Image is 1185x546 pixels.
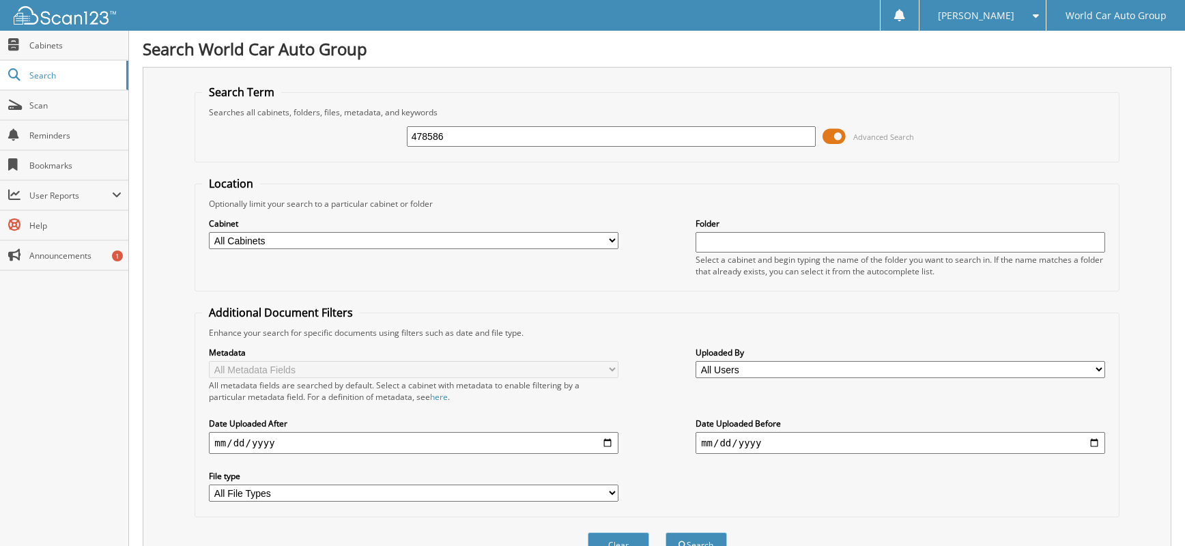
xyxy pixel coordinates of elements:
[696,418,1105,429] label: Date Uploaded Before
[209,470,618,482] label: File type
[209,418,618,429] label: Date Uploaded After
[430,391,448,403] a: here
[29,190,112,201] span: User Reports
[202,176,260,191] legend: Location
[696,218,1105,229] label: Folder
[202,305,360,320] legend: Additional Document Filters
[202,198,1111,210] div: Optionally limit your search to a particular cabinet or folder
[29,40,122,51] span: Cabinets
[202,106,1111,118] div: Searches all cabinets, folders, files, metadata, and keywords
[29,130,122,141] span: Reminders
[209,379,618,403] div: All metadata fields are searched by default. Select a cabinet with metadata to enable filtering b...
[143,38,1171,60] h1: Search World Car Auto Group
[1066,12,1167,20] span: World Car Auto Group
[29,70,119,81] span: Search
[29,220,122,231] span: Help
[209,347,618,358] label: Metadata
[696,347,1105,358] label: Uploaded By
[202,327,1111,339] div: Enhance your search for specific documents using filters such as date and file type.
[202,85,281,100] legend: Search Term
[853,132,914,142] span: Advanced Search
[29,100,122,111] span: Scan
[209,218,618,229] label: Cabinet
[29,250,122,261] span: Announcements
[29,160,122,171] span: Bookmarks
[209,432,618,454] input: start
[696,432,1105,454] input: end
[938,12,1014,20] span: [PERSON_NAME]
[14,6,116,25] img: scan123-logo-white.svg
[696,254,1105,277] div: Select a cabinet and begin typing the name of the folder you want to search in. If the name match...
[112,250,123,261] div: 1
